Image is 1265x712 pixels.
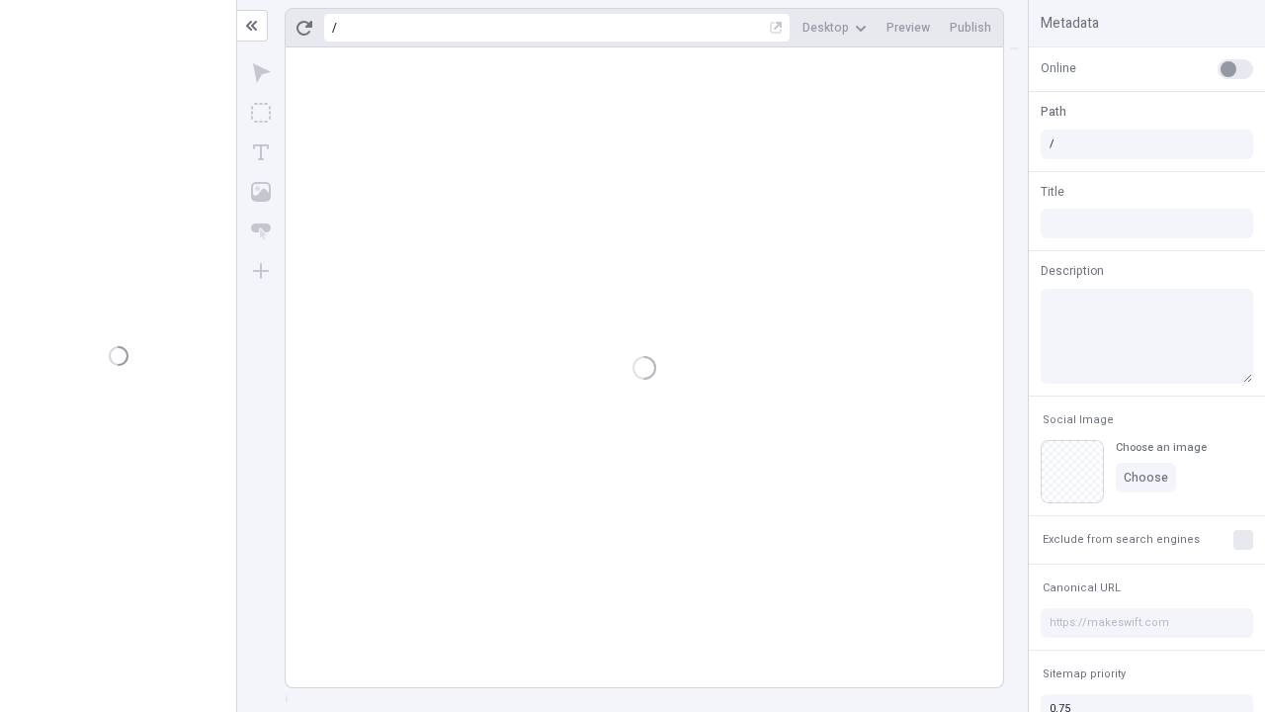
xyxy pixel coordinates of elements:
button: Canonical URL [1039,577,1125,600]
span: Choose [1124,470,1168,486]
button: Sitemap priority [1039,663,1130,686]
div: / [332,20,337,36]
span: Description [1041,262,1104,280]
span: Sitemap priority [1043,667,1126,681]
button: Box [243,95,279,131]
span: Exclude from search engines [1043,532,1200,547]
span: Online [1041,59,1076,77]
span: Title [1041,183,1064,201]
div: Choose an image [1116,440,1207,455]
button: Desktop [795,13,875,43]
span: Social Image [1043,412,1114,427]
button: Choose [1116,463,1176,492]
button: Publish [942,13,999,43]
button: Image [243,174,279,210]
span: Preview [886,20,930,36]
input: https://makeswift.com [1041,608,1253,638]
span: Canonical URL [1043,580,1121,595]
button: Social Image [1039,408,1118,432]
span: Desktop [802,20,849,36]
span: Publish [950,20,991,36]
button: Preview [879,13,938,43]
button: Exclude from search engines [1039,528,1204,552]
button: Button [243,214,279,249]
button: Text [243,134,279,170]
span: Path [1041,103,1066,121]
